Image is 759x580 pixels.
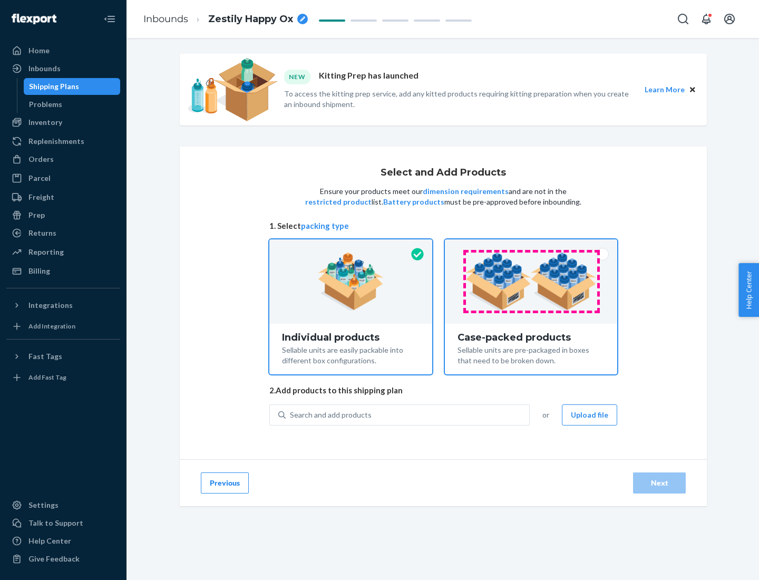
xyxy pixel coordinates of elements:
[381,168,506,178] h1: Select and Add Products
[28,45,50,56] div: Home
[6,225,120,241] a: Returns
[383,197,444,207] button: Battery products
[28,351,62,362] div: Fast Tags
[6,318,120,335] a: Add Integration
[687,84,698,95] button: Close
[282,332,420,343] div: Individual products
[28,247,64,257] div: Reporting
[6,497,120,514] a: Settings
[284,89,635,110] p: To access the kitting prep service, add any kitted products requiring kitting preparation when yo...
[143,13,188,25] a: Inbounds
[6,189,120,206] a: Freight
[28,136,84,147] div: Replenishments
[201,472,249,494] button: Previous
[28,322,75,331] div: Add Integration
[645,84,685,95] button: Learn More
[6,151,120,168] a: Orders
[28,228,56,238] div: Returns
[28,536,71,546] div: Help Center
[6,348,120,365] button: Fast Tags
[24,78,121,95] a: Shipping Plans
[12,14,56,24] img: Flexport logo
[6,133,120,150] a: Replenishments
[28,300,73,311] div: Integrations
[28,518,83,528] div: Talk to Support
[319,70,419,84] p: Kitting Prep has launched
[24,96,121,113] a: Problems
[29,99,62,110] div: Problems
[29,81,79,92] div: Shipping Plans
[423,186,509,197] button: dimension requirements
[458,343,605,366] div: Sellable units are pre-packaged in boxes that need to be broken down.
[208,13,293,26] span: Zestily Happy Ox
[6,369,120,386] a: Add Fast Tag
[135,4,316,35] ol: breadcrumbs
[6,550,120,567] button: Give Feedback
[28,210,45,220] div: Prep
[304,186,582,207] p: Ensure your products meet our and are not in the list. must be pre-approved before inbounding.
[301,220,349,231] button: packing type
[696,8,717,30] button: Open notifications
[465,253,597,311] img: case-pack.59cecea509d18c883b923b81aeac6d0b.png
[642,478,677,488] div: Next
[458,332,605,343] div: Case-packed products
[6,297,120,314] button: Integrations
[28,154,54,165] div: Orders
[269,220,617,231] span: 1. Select
[6,515,120,531] a: Talk to Support
[99,8,120,30] button: Close Navigation
[6,170,120,187] a: Parcel
[28,173,51,183] div: Parcel
[6,60,120,77] a: Inbounds
[305,197,372,207] button: restricted product
[290,410,372,420] div: Search and add products
[6,42,120,59] a: Home
[282,343,420,366] div: Sellable units are easily packable into different box configurations.
[28,266,50,276] div: Billing
[6,207,120,224] a: Prep
[738,263,759,317] button: Help Center
[28,117,62,128] div: Inventory
[562,404,617,426] button: Upload file
[673,8,694,30] button: Open Search Box
[284,70,310,84] div: NEW
[6,114,120,131] a: Inventory
[6,244,120,260] a: Reporting
[28,192,54,202] div: Freight
[269,385,617,396] span: 2. Add products to this shipping plan
[6,263,120,279] a: Billing
[28,554,80,564] div: Give Feedback
[28,500,59,510] div: Settings
[318,253,384,311] img: individual-pack.facf35554cb0f1810c75b2bd6df2d64e.png
[28,373,66,382] div: Add Fast Tag
[719,8,740,30] button: Open account menu
[542,410,549,420] span: or
[633,472,686,494] button: Next
[28,63,61,74] div: Inbounds
[6,533,120,549] a: Help Center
